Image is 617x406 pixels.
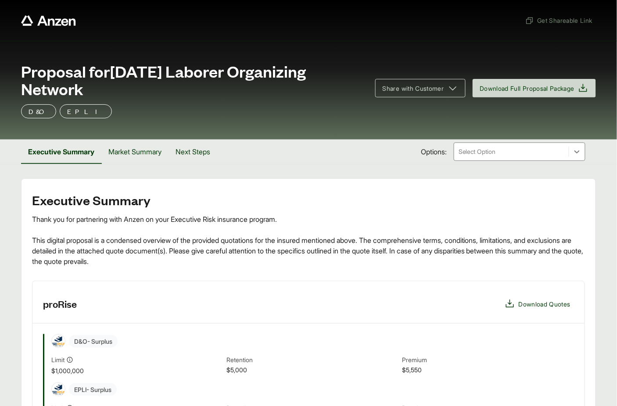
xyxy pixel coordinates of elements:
[43,297,77,310] h3: proRise
[51,355,65,364] span: Limit
[473,79,596,97] button: Download Full Proposal Package
[227,365,399,375] span: $5,000
[480,84,575,93] span: Download Full Proposal Package
[52,383,65,396] img: proRise Insurance Services LLC
[375,79,466,97] button: Share with Customer
[69,335,118,348] span: D&O - Surplus
[519,299,570,309] span: Download Quotes
[402,365,574,375] span: $5,550
[522,12,596,28] button: Get Shareable Link
[402,355,574,365] span: Premium
[69,383,117,396] span: EPLI - Surplus
[169,139,217,164] button: Next Steps
[227,355,399,365] span: Retention
[501,295,574,313] button: Download Quotes
[21,62,365,97] span: Proposal for [DATE] Laborer Organizing Network
[525,16,592,25] span: Get Shareable Link
[29,106,49,117] p: D&O
[32,193,585,207] h2: Executive Summary
[32,214,585,267] div: Thank you for partnering with Anzen on your Executive Risk insurance program. This digital propos...
[52,335,65,348] img: proRise Insurance Services LLC
[51,366,223,375] span: $1,000,000
[421,146,447,157] span: Options:
[383,84,444,93] span: Share with Customer
[67,106,104,117] p: EPLI
[101,139,169,164] button: Market Summary
[21,139,101,164] button: Executive Summary
[21,15,76,26] a: Anzen website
